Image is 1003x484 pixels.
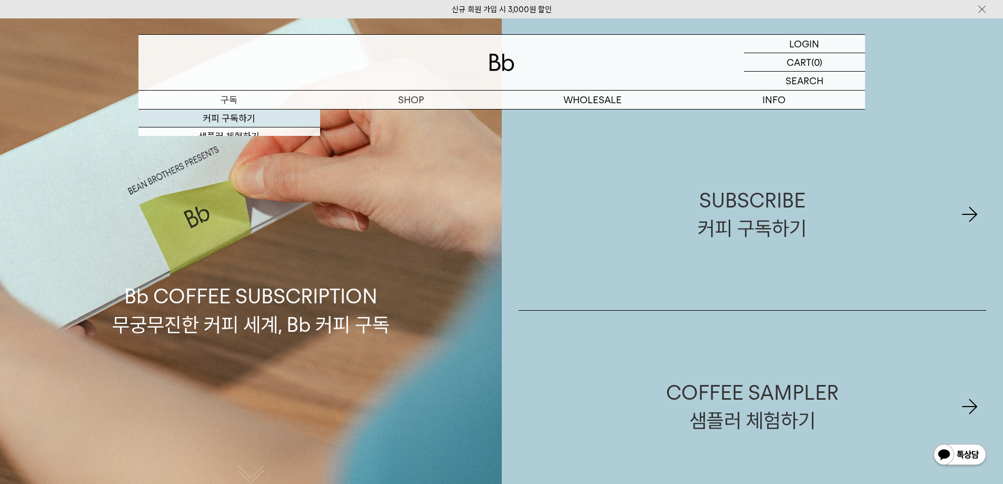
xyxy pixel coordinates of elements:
a: SUBSCRIBE커피 구독하기 [519,118,987,310]
a: 신규 회원 가입 시 3,000원 할인 [452,5,552,14]
a: 샘플러 체험하기 [138,127,320,145]
img: 카카오톡 채널 1:1 채팅 버튼 [932,443,987,468]
a: 커피 구독하기 [138,110,320,127]
p: Bb COFFEE SUBSCRIPTION 무궁무진한 커피 세계, Bb 커피 구독 [112,182,390,338]
p: WHOLESALE [502,91,683,109]
p: (0) [811,53,822,71]
p: INFO [683,91,865,109]
a: SHOP [320,91,502,109]
a: LOGIN [744,35,865,53]
div: SUBSCRIBE 커피 구독하기 [698,186,807,242]
p: CART [787,53,811,71]
p: SEARCH [786,72,823,90]
img: 로고 [489,54,514,71]
p: LOGIN [789,35,819,53]
a: 구독 [138,91,320,109]
a: CART (0) [744,53,865,72]
div: COFFEE SAMPLER 샘플러 체험하기 [666,379,839,434]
